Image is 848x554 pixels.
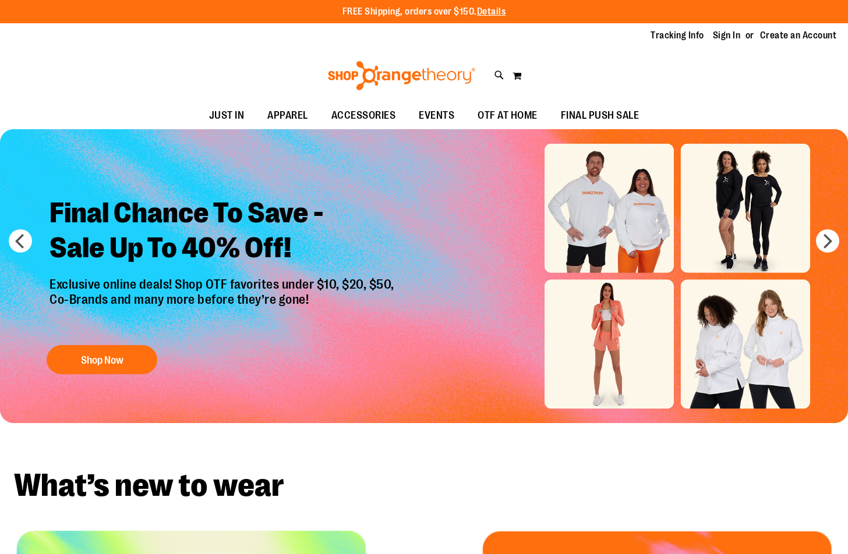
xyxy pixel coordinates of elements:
[331,102,396,129] span: ACCESSORIES
[267,102,308,129] span: APPAREL
[41,277,406,334] p: Exclusive online deals! Shop OTF favorites under $10, $20, $50, Co-Brands and many more before th...
[209,102,245,129] span: JUST IN
[320,102,408,129] a: ACCESSORIES
[9,229,32,253] button: prev
[14,470,834,502] h2: What’s new to wear
[651,29,704,42] a: Tracking Info
[478,102,538,129] span: OTF AT HOME
[41,187,406,381] a: Final Chance To Save -Sale Up To 40% Off! Exclusive online deals! Shop OTF favorites under $10, $...
[760,29,837,42] a: Create an Account
[41,187,406,277] h2: Final Chance To Save - Sale Up To 40% Off!
[256,102,320,129] a: APPAREL
[326,61,477,90] img: Shop Orangetheory
[47,346,157,375] button: Shop Now
[561,102,639,129] span: FINAL PUSH SALE
[549,102,651,129] a: FINAL PUSH SALE
[466,102,549,129] a: OTF AT HOME
[713,29,741,42] a: Sign In
[816,229,839,253] button: next
[477,6,506,17] a: Details
[419,102,454,129] span: EVENTS
[407,102,466,129] a: EVENTS
[197,102,256,129] a: JUST IN
[342,5,506,19] p: FREE Shipping, orders over $150.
